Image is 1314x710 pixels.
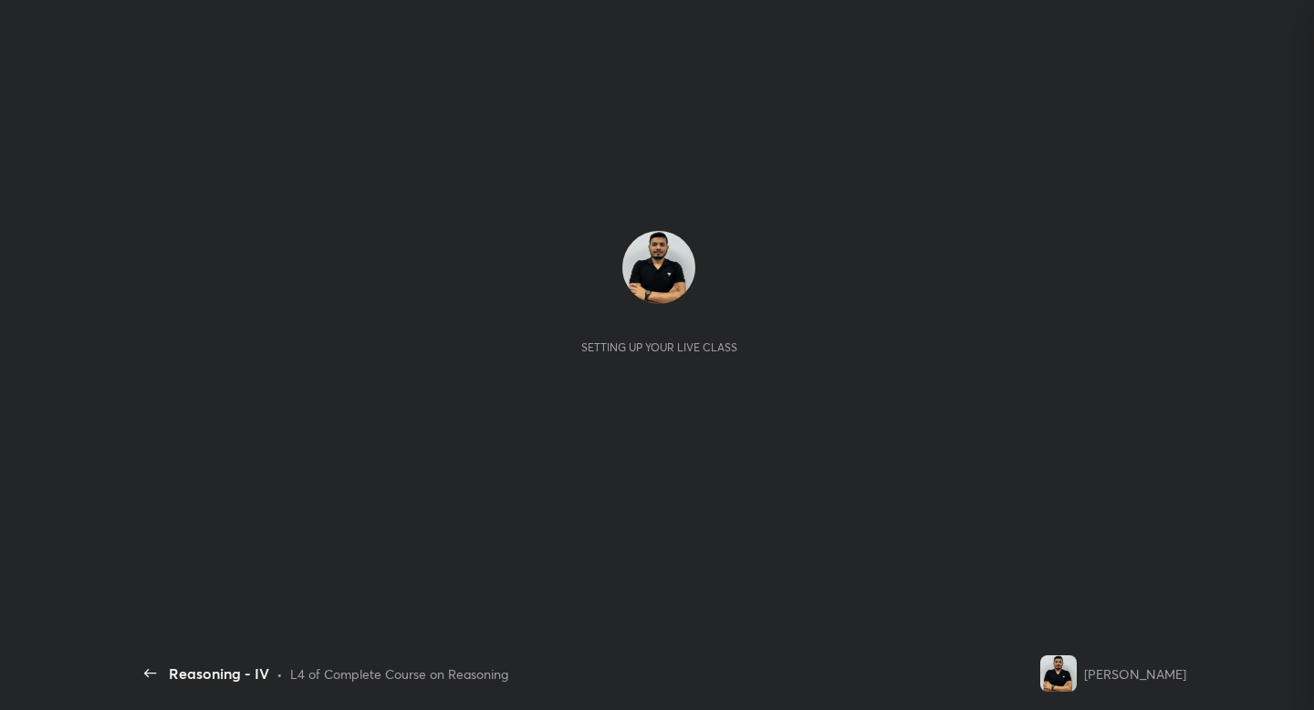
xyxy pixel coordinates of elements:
div: Reasoning - IV [169,663,269,684]
div: L4 of Complete Course on Reasoning [290,664,508,684]
img: 9107ca6834834495b00c2eb7fd6a1f67.jpg [1040,655,1077,692]
div: Setting up your live class [581,340,737,354]
div: [PERSON_NAME] [1084,664,1186,684]
img: 9107ca6834834495b00c2eb7fd6a1f67.jpg [622,231,695,304]
div: • [276,664,283,684]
